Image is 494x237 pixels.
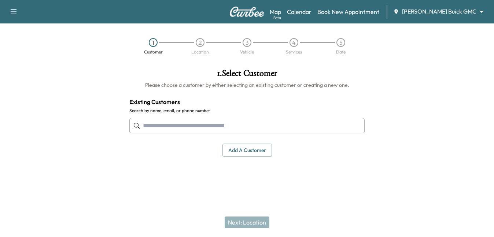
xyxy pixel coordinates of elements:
[290,38,298,47] div: 4
[317,7,379,16] a: Book New Appointment
[191,50,209,54] div: Location
[129,69,365,81] h1: 1 . Select Customer
[336,50,346,54] div: Date
[129,97,365,106] h4: Existing Customers
[144,50,163,54] div: Customer
[286,50,302,54] div: Services
[129,108,365,114] label: Search by name, email, or phone number
[196,38,204,47] div: 2
[222,144,272,157] button: Add a customer
[336,38,345,47] div: 5
[273,15,281,21] div: Beta
[229,7,265,17] img: Curbee Logo
[149,38,158,47] div: 1
[270,7,281,16] a: MapBeta
[129,81,365,89] h6: Please choose a customer by either selecting an existing customer or creating a new one.
[240,50,254,54] div: Vehicle
[287,7,311,16] a: Calendar
[243,38,251,47] div: 3
[402,7,476,16] span: [PERSON_NAME] Buick GMC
